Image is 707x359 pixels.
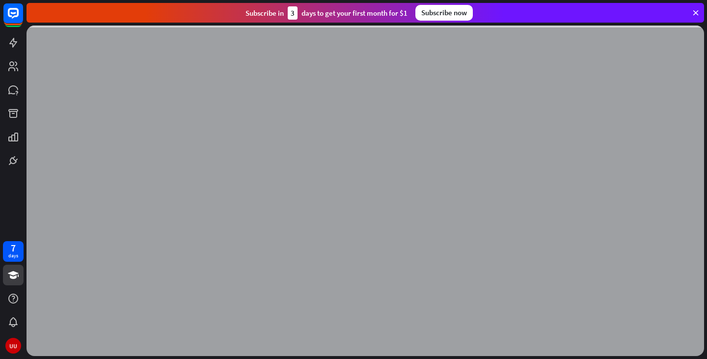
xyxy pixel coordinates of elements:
[245,6,408,20] div: Subscribe in days to get your first month for $1
[288,6,298,20] div: 3
[3,241,24,262] a: 7 days
[8,252,18,259] div: days
[415,5,473,21] div: Subscribe now
[11,244,16,252] div: 7
[5,338,21,354] div: UU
